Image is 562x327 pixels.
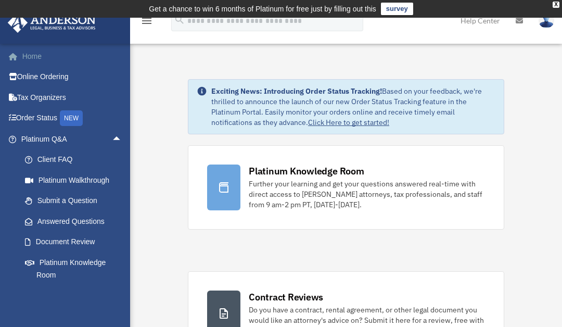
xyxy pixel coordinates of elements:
a: Platinum Walkthrough [15,170,138,191]
img: Anderson Advisors Platinum Portal [5,12,99,33]
a: Click Here to get started! [308,118,389,127]
a: Platinum Knowledge Room [15,252,138,285]
a: Platinum Knowledge Room Further your learning and get your questions answered real-time with dire... [188,145,504,230]
a: Tax Organizers [7,87,138,108]
div: Get a chance to win 6 months of Platinum for free just by filling out this [149,3,376,15]
i: menu [140,15,153,27]
div: Contract Reviews [249,291,323,304]
a: Online Ordering [7,67,138,87]
a: menu [140,18,153,27]
a: Tax & Bookkeeping Packages [15,285,138,319]
img: User Pic [539,13,554,28]
strong: Exciting News: Introducing Order Status Tracking! [211,86,382,96]
a: survey [381,3,413,15]
a: Client FAQ [15,149,138,170]
div: Platinum Knowledge Room [249,165,364,178]
span: arrow_drop_up [112,129,133,150]
div: Further your learning and get your questions answered real-time with direct access to [PERSON_NAM... [249,179,485,210]
div: close [553,2,559,8]
a: Order StatusNEW [7,108,138,129]
a: Document Review [15,232,138,253]
a: Platinum Q&Aarrow_drop_up [7,129,138,149]
a: Submit a Question [15,191,138,211]
i: search [174,14,185,26]
div: Based on your feedback, we're thrilled to announce the launch of our new Order Status Tracking fe... [211,86,495,128]
a: Home [7,46,138,67]
div: NEW [60,110,83,126]
a: Answered Questions [15,211,138,232]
